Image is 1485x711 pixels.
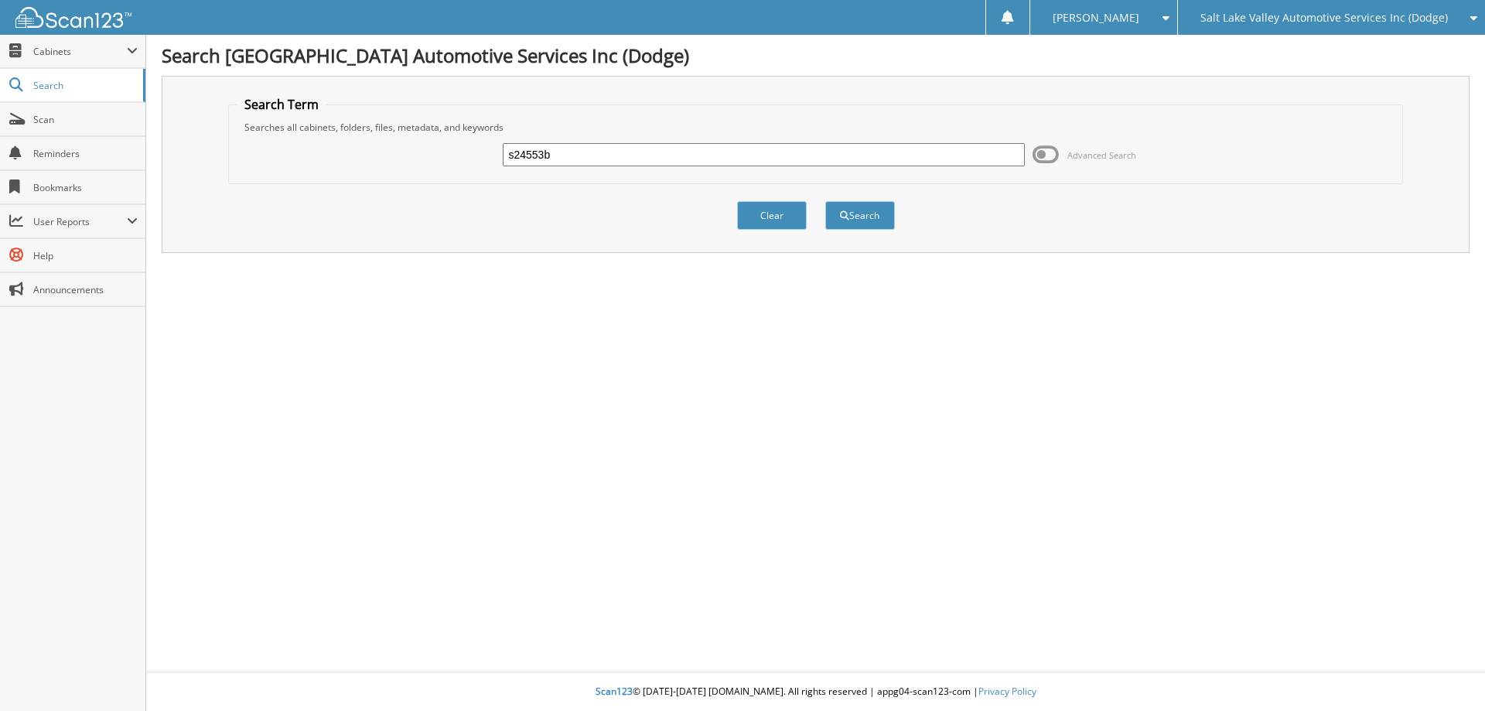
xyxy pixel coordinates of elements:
[33,113,138,126] span: Scan
[162,43,1470,68] h1: Search [GEOGRAPHIC_DATA] Automotive Services Inc (Dodge)
[1067,149,1136,161] span: Advanced Search
[33,181,138,194] span: Bookmarks
[33,249,138,262] span: Help
[825,201,895,230] button: Search
[33,215,127,228] span: User Reports
[237,121,1395,134] div: Searches all cabinets, folders, files, metadata, and keywords
[978,685,1036,698] a: Privacy Policy
[737,201,807,230] button: Clear
[33,45,127,58] span: Cabinets
[15,7,131,28] img: scan123-logo-white.svg
[33,79,135,92] span: Search
[33,283,138,296] span: Announcements
[1053,13,1139,22] span: [PERSON_NAME]
[596,685,633,698] span: Scan123
[146,673,1485,711] div: © [DATE]-[DATE] [DOMAIN_NAME]. All rights reserved | appg04-scan123-com |
[33,147,138,160] span: Reminders
[237,96,326,113] legend: Search Term
[1408,637,1485,711] iframe: Chat Widget
[1200,13,1448,22] span: Salt Lake Valley Automotive Services Inc (Dodge)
